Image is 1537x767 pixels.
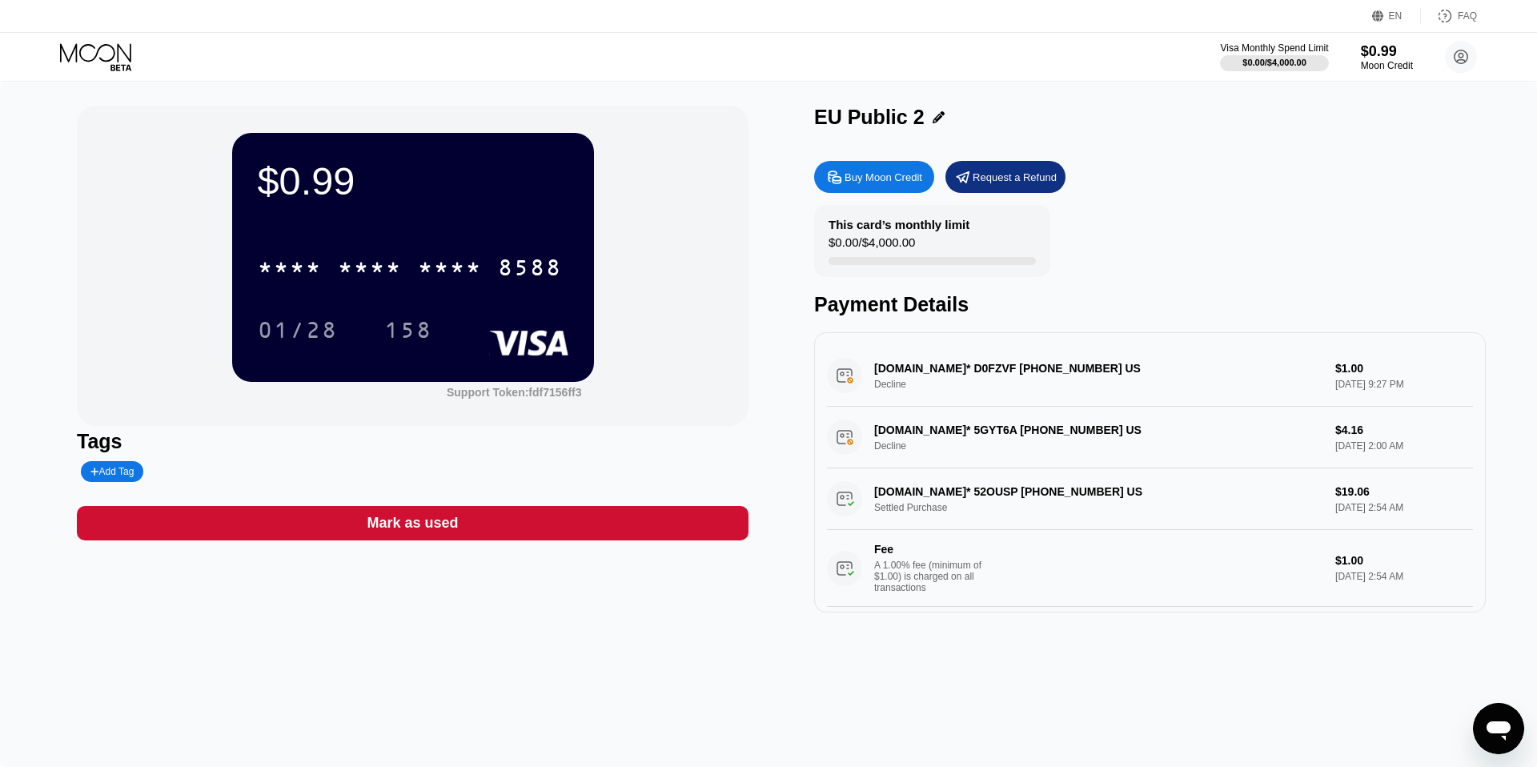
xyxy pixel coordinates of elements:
[384,319,432,345] div: 158
[1372,8,1421,24] div: EN
[1421,8,1477,24] div: FAQ
[1335,571,1473,582] div: [DATE] 2:54 AM
[874,543,986,556] div: Fee
[77,430,748,453] div: Tags
[945,161,1065,193] div: Request a Refund
[372,310,444,350] div: 158
[1242,58,1306,67] div: $0.00 / $4,000.00
[829,235,915,257] div: $0.00 / $4,000.00
[367,514,458,532] div: Mark as used
[1361,43,1413,60] div: $0.99
[447,386,582,399] div: Support Token:fdf7156ff3
[498,257,562,283] div: 8588
[814,293,1486,316] div: Payment Details
[1361,43,1413,71] div: $0.99Moon Credit
[973,171,1057,184] div: Request a Refund
[874,560,994,593] div: A 1.00% fee (minimum of $1.00) is charged on all transactions
[1458,10,1477,22] div: FAQ
[827,530,1473,607] div: FeeA 1.00% fee (minimum of $1.00) is charged on all transactions$1.00[DATE] 2:54 AM
[258,159,568,203] div: $0.99
[814,106,925,129] div: EU Public 2
[1361,60,1413,71] div: Moon Credit
[447,386,582,399] div: Support Token: fdf7156ff3
[1473,703,1524,754] iframe: Button to launch messaging window, conversation in progress
[814,161,934,193] div: Buy Moon Credit
[1335,554,1473,567] div: $1.00
[829,218,969,231] div: This card’s monthly limit
[90,466,134,477] div: Add Tag
[246,310,350,350] div: 01/28
[258,319,338,345] div: 01/28
[77,506,748,540] div: Mark as used
[81,461,143,482] div: Add Tag
[1389,10,1403,22] div: EN
[1220,42,1328,71] div: Visa Monthly Spend Limit$0.00/$4,000.00
[1220,42,1328,54] div: Visa Monthly Spend Limit
[845,171,922,184] div: Buy Moon Credit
